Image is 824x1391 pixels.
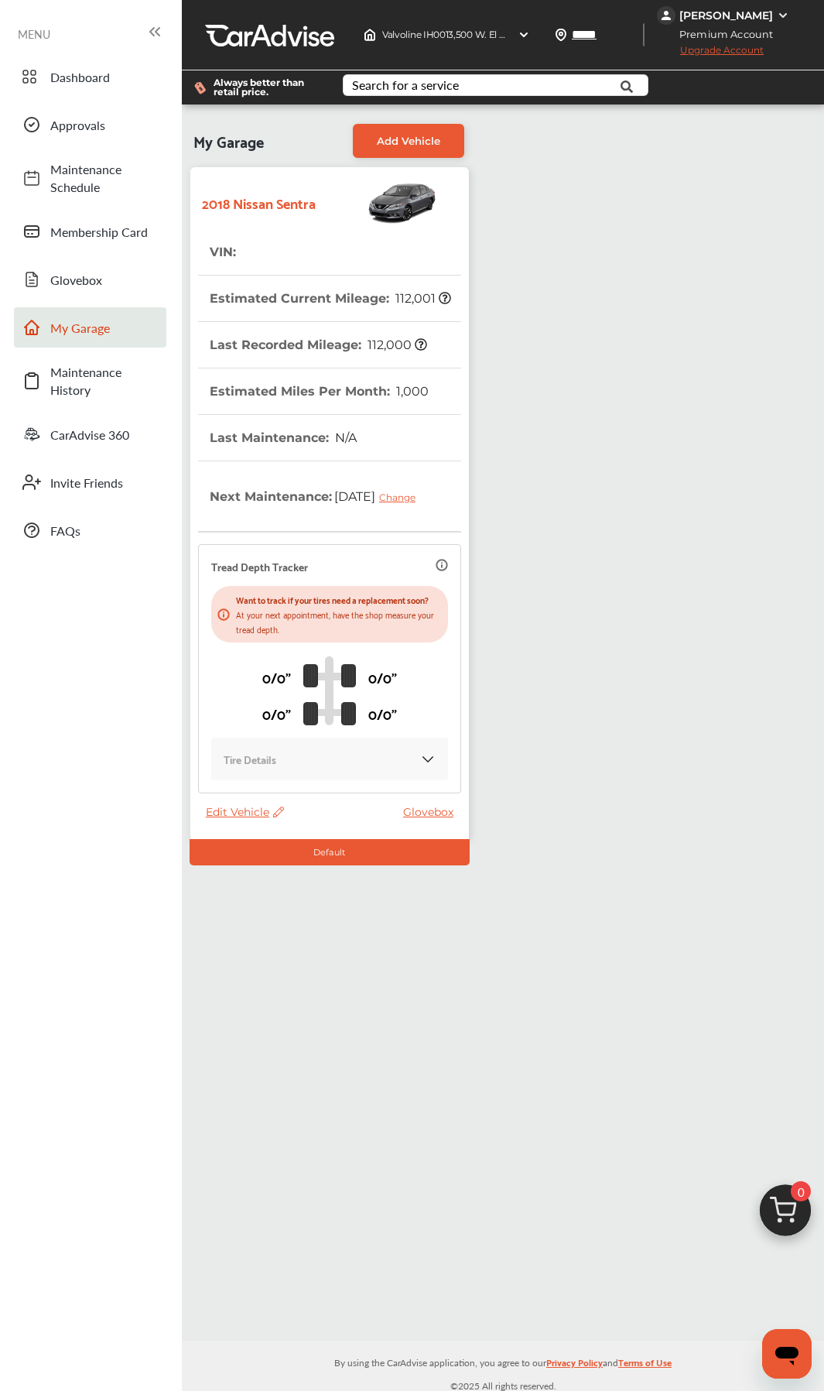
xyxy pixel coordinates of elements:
[14,259,166,300] a: Glovebox
[365,337,427,352] span: 112,000
[50,474,159,492] span: Invite Friends
[658,26,785,43] span: Premium Account
[14,211,166,252] a: Membership Card
[420,752,436,767] img: KOKaJQAAAABJRU5ErkJggg==
[394,384,429,399] span: 1,000
[50,426,159,444] span: CarAdvise 360
[316,175,438,229] img: Vehicle
[643,23,644,46] img: header-divider.bc55588e.svg
[332,477,427,516] span: [DATE]
[352,79,459,91] div: Search for a service
[368,701,397,725] p: 0/0"
[368,665,397,689] p: 0/0"
[14,152,166,204] a: Maintenance Schedule
[353,124,464,158] a: Add Vehicle
[657,6,675,25] img: jVpblrzwTbfkPYzPPzSLxeg0AAAAASUVORK5CYII=
[377,135,440,147] span: Add Vehicle
[393,291,451,306] span: 112,001
[210,415,357,461] th: Last Maintenance :
[679,9,773,22] div: [PERSON_NAME]
[748,1177,822,1252] img: cart_icon.3d0951e8.svg
[210,276,451,321] th: Estimated Current Mileage :
[555,29,567,41] img: location_vector.a44bc228.svg
[50,522,159,540] span: FAQs
[518,29,530,41] img: header-down-arrow.9dd2ce7d.svg
[224,750,276,768] p: Tire Details
[618,1354,672,1378] a: Terms of Use
[50,271,159,289] span: Glovebox
[18,28,50,40] span: MENU
[190,839,470,865] div: Default
[791,1181,811,1201] span: 0
[382,29,671,40] span: Valvoline IH0013 , 500 W. El Camino Real Mountain View , CA 94040
[206,805,284,819] span: Edit Vehicle
[202,190,316,214] strong: 2018 Nissan Sentra
[379,492,423,503] div: Change
[14,414,166,454] a: CarAdvise 360
[50,116,159,134] span: Approvals
[762,1329,812,1379] iframe: Button to launch messaging window
[262,665,291,689] p: 0/0"
[364,29,376,41] img: header-home-logo.8d720a4f.svg
[14,462,166,502] a: Invite Friends
[50,363,159,399] span: Maintenance History
[194,81,206,94] img: dollor_label_vector.a70140d1.svg
[657,44,764,63] span: Upgrade Account
[333,430,357,445] span: N/A
[210,368,429,414] th: Estimated Miles Per Month :
[236,592,442,607] p: Want to track if your tires need a replacement soon?
[303,656,356,725] img: tire_track_logo.b900bcbc.svg
[546,1354,603,1378] a: Privacy Policy
[50,160,159,196] span: Maintenance Schedule
[50,319,159,337] span: My Garage
[14,510,166,550] a: FAQs
[777,9,789,22] img: WGsFRI8htEPBVLJbROoPRyZpYNWhNONpIPPETTm6eUC0GeLEiAAAAAElFTkSuQmCC
[211,557,308,575] p: Tread Depth Tracker
[14,307,166,348] a: My Garage
[214,78,318,97] span: Always better than retail price.
[50,68,159,86] span: Dashboard
[210,229,238,275] th: VIN :
[262,701,291,725] p: 0/0"
[210,461,427,531] th: Next Maintenance :
[14,57,166,97] a: Dashboard
[210,322,427,368] th: Last Recorded Mileage :
[14,104,166,145] a: Approvals
[193,124,264,158] span: My Garage
[14,355,166,406] a: Maintenance History
[236,607,442,636] p: At your next appointment, have the shop measure your tread depth.
[50,223,159,241] span: Membership Card
[403,805,461,819] a: Glovebox
[182,1354,824,1370] p: By using the CarAdvise application, you agree to our and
